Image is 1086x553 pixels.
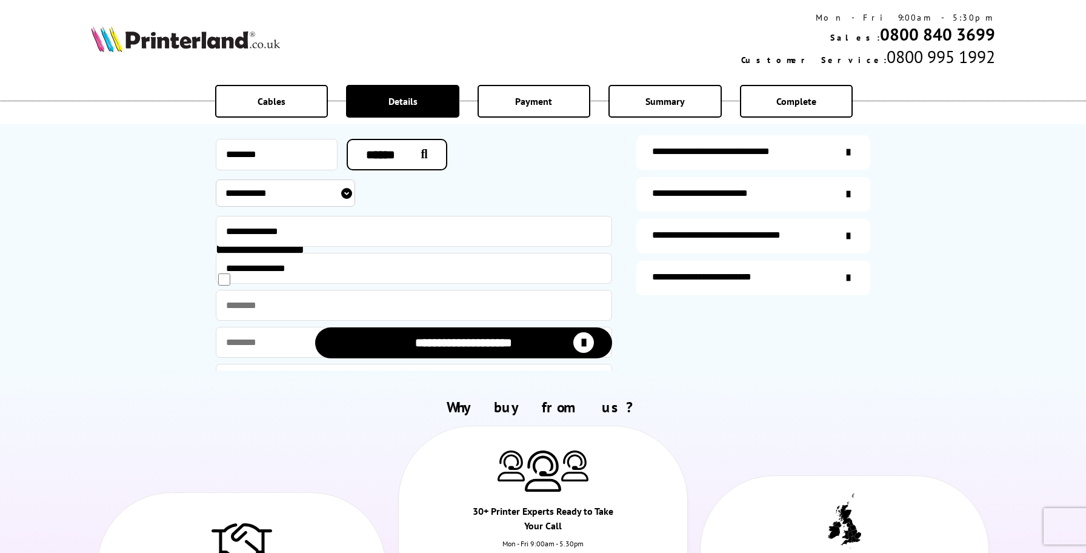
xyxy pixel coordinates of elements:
span: Complete [776,95,816,107]
span: Sales: [830,32,880,43]
a: secure-website [636,261,870,295]
h2: Why buy from us? [91,398,996,417]
span: Payment [515,95,552,107]
span: Cables [258,95,285,107]
a: items-arrive [636,177,870,212]
img: Printer Experts [525,451,561,492]
span: Details [388,95,418,107]
a: additional-ink [636,135,870,170]
span: 0800 995 1992 [887,45,995,68]
span: Customer Service: [741,55,887,65]
span: Summary [645,95,685,107]
div: 30+ Printer Experts Ready to Take Your Call [471,504,615,539]
a: additional-cables [636,219,870,253]
img: Printer Experts [498,451,525,481]
div: Mon - Fri 9:00am - 5:30pm [741,12,995,23]
img: UK tax payer [828,493,861,549]
a: 0800 840 3699 [880,23,995,45]
img: Printerland Logo [91,25,280,52]
img: Printer Experts [561,451,588,481]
